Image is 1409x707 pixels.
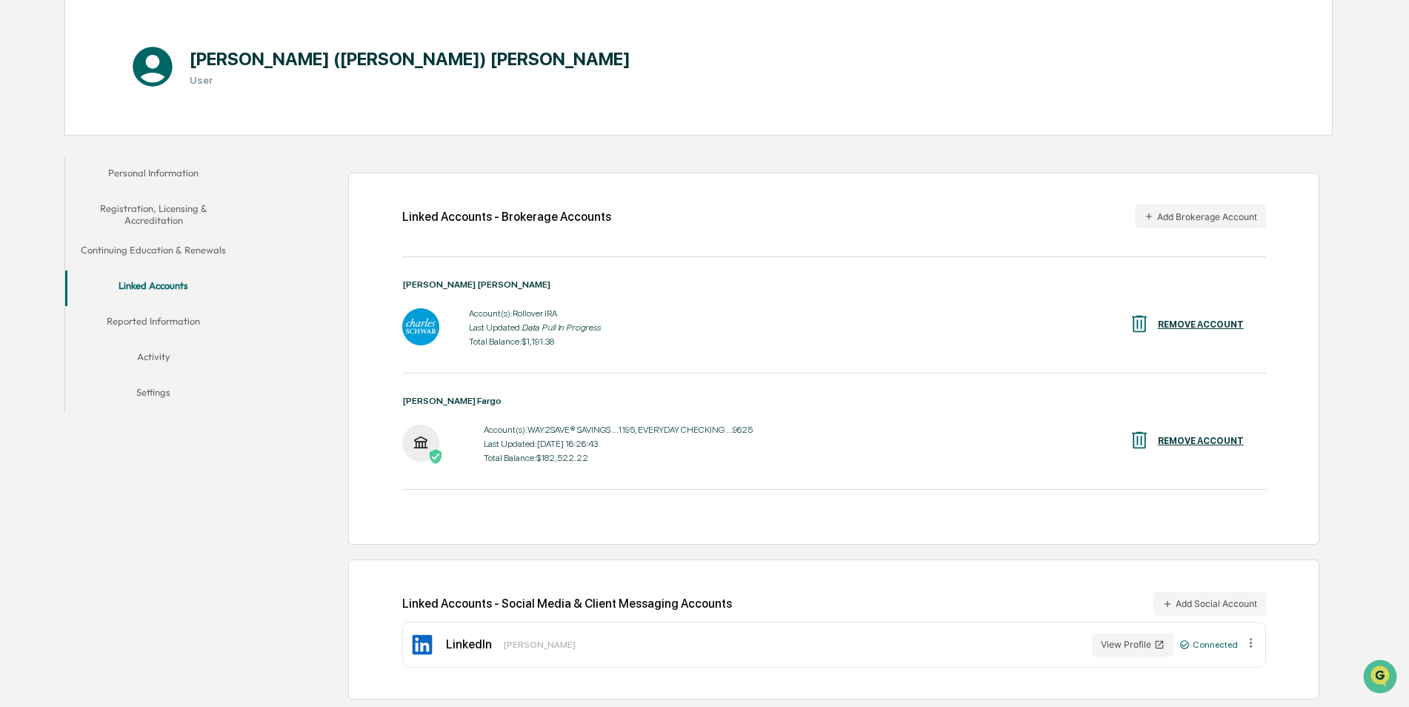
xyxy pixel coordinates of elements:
[402,396,1266,406] div: [PERSON_NAME] Fargo
[65,158,242,414] div: secondary tabs example
[65,158,242,193] button: Personal Information
[1158,436,1244,446] div: REMOVE ACCOUNT
[1128,313,1150,335] img: REMOVE ACCOUNT
[65,235,242,270] button: Continuing Education & Renewals
[15,113,41,140] img: 1746055101610-c473b297-6a78-478c-a979-82029cc54cd1
[30,215,93,230] span: Data Lookup
[15,188,27,200] div: 🖐️
[65,306,242,342] button: Reported Information
[101,181,190,208] a: 🗄️Attestations
[252,118,270,136] button: Start new chat
[484,439,753,449] div: Last Updated: [DATE] 16:26:43
[122,187,184,202] span: Attestations
[484,453,753,463] div: Total Balance: $182,522.22
[65,377,242,413] button: Settings
[9,209,99,236] a: 🔎Data Lookup
[1153,592,1266,616] button: Add Social Account
[65,270,242,306] button: Linked Accounts
[107,188,119,200] div: 🗄️
[1135,205,1266,228] button: Add Brokerage Account
[15,31,270,55] p: How can we help?
[65,342,242,377] button: Activity
[484,425,753,435] div: Account(s): WAY2SAVE® SAVINGS ...1195, EVERYDAY CHECKING ...9625
[402,279,1266,290] div: [PERSON_NAME] [PERSON_NAME]
[1179,640,1238,650] div: Connected
[190,74,630,86] h3: User
[190,48,630,70] h1: [PERSON_NAME] ([PERSON_NAME]) [PERSON_NAME]
[50,128,187,140] div: We're available if you need us!
[30,187,96,202] span: Preclearance
[9,181,101,208] a: 🖐️Preclearance
[522,322,601,333] i: Data Pull In Progress
[402,425,439,462] img: Wells Fargo - Active
[147,251,179,262] span: Pylon
[469,336,601,347] div: Total Balance: $1,191.38
[1128,429,1150,451] img: REMOVE ACCOUNT
[50,113,243,128] div: Start new chat
[428,449,443,464] img: Active
[402,308,439,345] img: Charles Schwab - Data Pull In Progress
[446,637,492,651] div: LinkedIn
[504,640,576,650] div: [PERSON_NAME]
[410,633,434,657] img: LinkedIn Icon
[65,193,242,236] button: Registration, Licensing & Accreditation
[104,250,179,262] a: Powered byPylon
[402,592,1266,616] div: Linked Accounts - Social Media & Client Messaging Accounts
[1092,633,1173,657] button: View Profile
[402,210,611,224] div: Linked Accounts - Brokerage Accounts
[469,308,601,319] div: Account(s): Rollover IRA
[15,216,27,228] div: 🔎
[1158,319,1244,330] div: REMOVE ACCOUNT
[1362,658,1402,698] iframe: Open customer support
[469,322,601,333] div: Last Updated:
